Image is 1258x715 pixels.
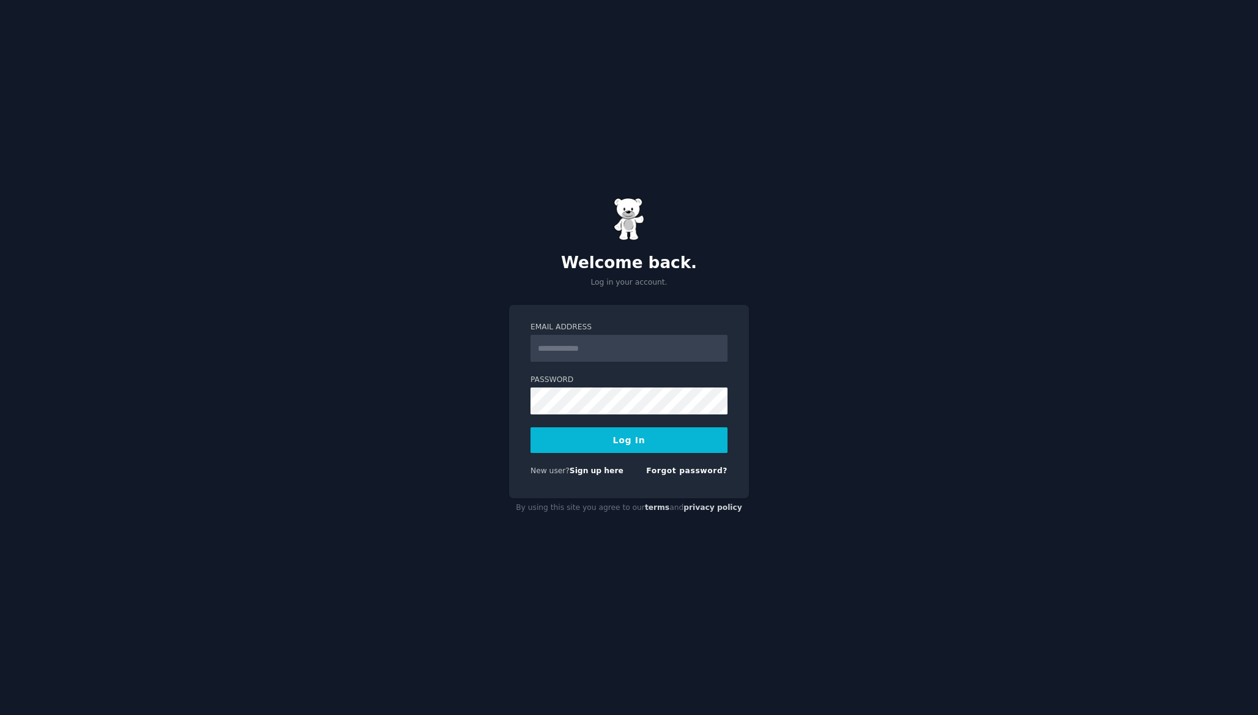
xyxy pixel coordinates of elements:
[683,503,742,512] a: privacy policy
[645,503,669,512] a: terms
[614,198,644,241] img: Gummy Bear
[509,498,749,518] div: By using this site you agree to our and
[509,277,749,288] p: Log in your account.
[530,322,728,333] label: Email Address
[509,253,749,273] h2: Welcome back.
[530,466,570,475] span: New user?
[530,427,728,453] button: Log In
[530,375,728,386] label: Password
[646,466,728,475] a: Forgot password?
[570,466,623,475] a: Sign up here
